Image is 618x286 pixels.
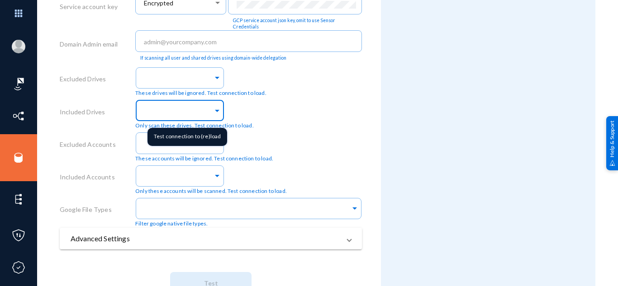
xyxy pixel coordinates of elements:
[135,122,254,130] span: Only scan these drives. Test connection to load.
[60,172,115,182] label: Included Accounts
[606,116,618,170] div: Help & Support
[71,233,340,244] mat-panel-title: Advanced Settings
[135,220,208,228] span: Filter google native file types.
[60,107,105,117] label: Included Drives
[60,74,106,84] label: Excluded Drives
[135,89,266,97] span: These drives will be ignored. Test connection to load.
[12,261,25,274] img: icon-compliance.svg
[12,109,25,123] img: icon-inventory.svg
[60,205,112,214] label: Google File Types
[60,2,118,11] label: Service account key
[12,229,25,242] img: icon-policies.svg
[233,18,353,30] mat-hint: GCP service account json key, omit to use Sensor Credentials
[60,39,118,49] label: Domain Admin email
[144,38,357,46] input: admin@yourcompany.com
[5,4,32,23] img: app launcher
[609,160,615,166] img: help_support.svg
[135,187,287,195] span: Only these accounts will be scanned. Test connection to load.
[135,155,273,163] span: These accounts will be ignored. Test connection to load.
[60,140,116,149] label: Excluded Accounts
[12,77,25,91] img: icon-risk-sonar.svg
[60,228,362,249] mat-expansion-panel-header: Advanced Settings
[12,192,25,206] img: icon-elements.svg
[12,151,25,164] img: icon-sources.svg
[140,55,286,61] mat-hint: If scanning all user and shared drives using domain-wide delegation
[147,128,227,146] div: Test connection to (re)load
[12,40,25,53] img: blank-profile-picture.png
